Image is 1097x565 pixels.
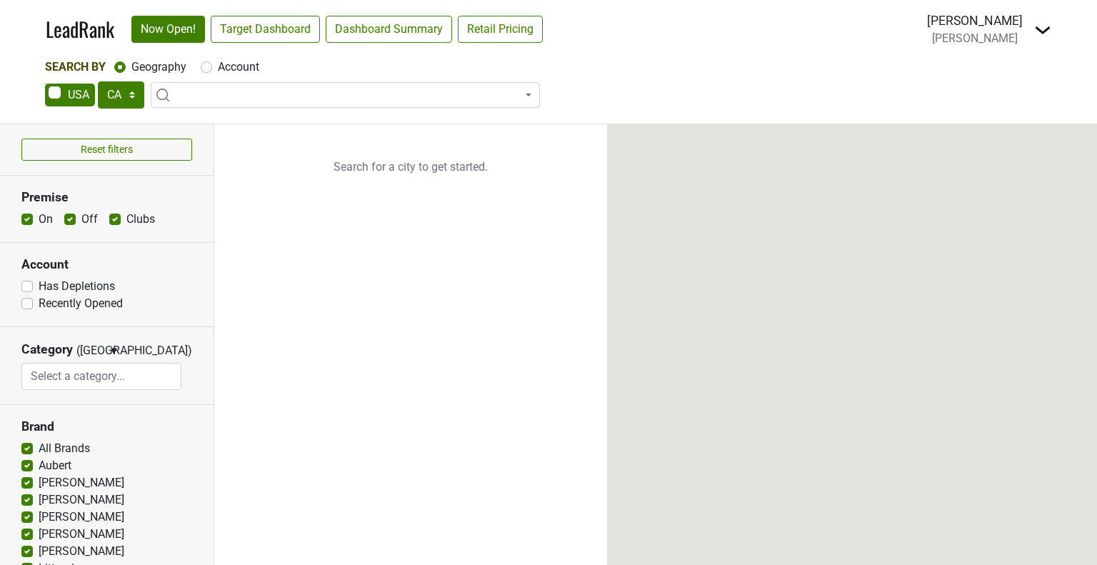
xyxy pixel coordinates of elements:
[22,363,181,390] input: Select a category...
[39,474,124,491] label: [PERSON_NAME]
[21,139,192,161] button: Reset filters
[131,16,205,43] a: Now Open!
[214,124,607,210] p: Search for a city to get started.
[932,31,1018,45] span: [PERSON_NAME]
[76,342,105,363] span: ([GEOGRAPHIC_DATA])
[45,60,106,74] span: Search By
[39,526,124,543] label: [PERSON_NAME]
[39,457,71,474] label: Aubert
[458,16,543,43] a: Retail Pricing
[39,278,115,295] label: Has Depletions
[126,211,155,228] label: Clubs
[218,59,259,76] label: Account
[21,342,73,357] h3: Category
[39,491,124,509] label: [PERSON_NAME]
[211,16,320,43] a: Target Dashboard
[81,211,98,228] label: Off
[39,543,124,560] label: [PERSON_NAME]
[1034,21,1051,39] img: Dropdown Menu
[21,257,192,272] h3: Account
[39,440,90,457] label: All Brands
[39,509,124,526] label: [PERSON_NAME]
[39,211,53,228] label: On
[39,295,123,312] label: Recently Opened
[131,59,186,76] label: Geography
[927,11,1023,30] div: [PERSON_NAME]
[109,344,119,357] span: ▼
[21,190,192,205] h3: Premise
[46,14,114,44] a: LeadRank
[326,16,452,43] a: Dashboard Summary
[21,419,192,434] h3: Brand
